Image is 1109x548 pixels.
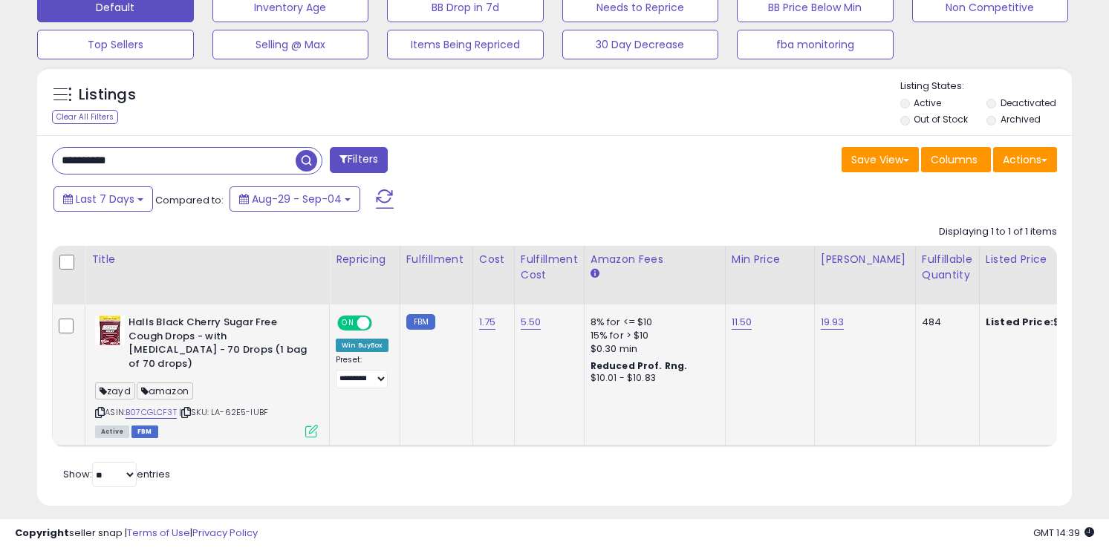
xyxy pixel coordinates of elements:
[591,267,599,281] small: Amazon Fees.
[521,252,578,283] div: Fulfillment Cost
[52,110,118,124] div: Clear All Filters
[591,342,714,356] div: $0.30 min
[922,252,973,283] div: Fulfillable Quantity
[212,30,369,59] button: Selling @ Max
[179,406,268,418] span: | SKU: LA-62E5-IUBF
[914,97,941,109] label: Active
[931,152,978,167] span: Columns
[1001,97,1056,109] label: Deactivated
[155,193,224,207] span: Compared to:
[63,467,170,481] span: Show: entries
[591,359,688,372] b: Reduced Prof. Rng.
[15,526,69,540] strong: Copyright
[591,329,714,342] div: 15% for > $10
[53,186,153,212] button: Last 7 Days
[591,316,714,329] div: 8% for <= $10
[252,192,342,206] span: Aug-29 - Sep-04
[339,317,357,330] span: ON
[95,316,125,345] img: 51b-YgLudsL._SL40_.jpg
[95,382,135,399] span: zayd
[562,30,719,59] button: 30 Day Decrease
[336,339,388,352] div: Win BuyBox
[1001,113,1041,125] label: Archived
[230,186,360,212] button: Aug-29 - Sep-04
[15,526,258,541] div: seller snap | |
[922,316,968,329] div: 484
[336,355,388,388] div: Preset:
[842,147,919,172] button: Save View
[737,30,894,59] button: fba monitoring
[479,252,508,267] div: Cost
[986,316,1109,329] div: $11.50
[126,406,177,419] a: B07CGLCF3T
[387,30,544,59] button: Items Being Repriced
[129,316,309,374] b: Halls Black Cherry Sugar Free Cough Drops - with [MEDICAL_DATA] - 70 Drops (1 bag of 70 drops)
[732,252,808,267] div: Min Price
[95,316,318,436] div: ASIN:
[921,147,991,172] button: Columns
[127,526,190,540] a: Terms of Use
[900,79,1072,94] p: Listing States:
[732,315,752,330] a: 11.50
[591,252,719,267] div: Amazon Fees
[91,252,323,267] div: Title
[521,315,542,330] a: 5.50
[821,315,845,330] a: 19.93
[939,225,1057,239] div: Displaying 1 to 1 of 1 items
[76,192,134,206] span: Last 7 Days
[993,147,1057,172] button: Actions
[370,317,394,330] span: OFF
[479,315,496,330] a: 1.75
[406,314,435,330] small: FBM
[336,252,394,267] div: Repricing
[95,425,129,438] span: All listings currently available for purchase on Amazon
[591,372,714,385] div: $10.01 - $10.83
[131,425,158,438] span: FBM
[1033,526,1094,540] span: 2025-09-12 14:39 GMT
[137,382,193,399] span: amazon
[330,147,388,173] button: Filters
[821,252,909,267] div: [PERSON_NAME]
[192,526,258,540] a: Privacy Policy
[37,30,194,59] button: Top Sellers
[79,85,136,105] h5: Listings
[986,315,1053,329] b: Listed Price:
[406,252,466,267] div: Fulfillment
[914,113,968,125] label: Out of Stock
